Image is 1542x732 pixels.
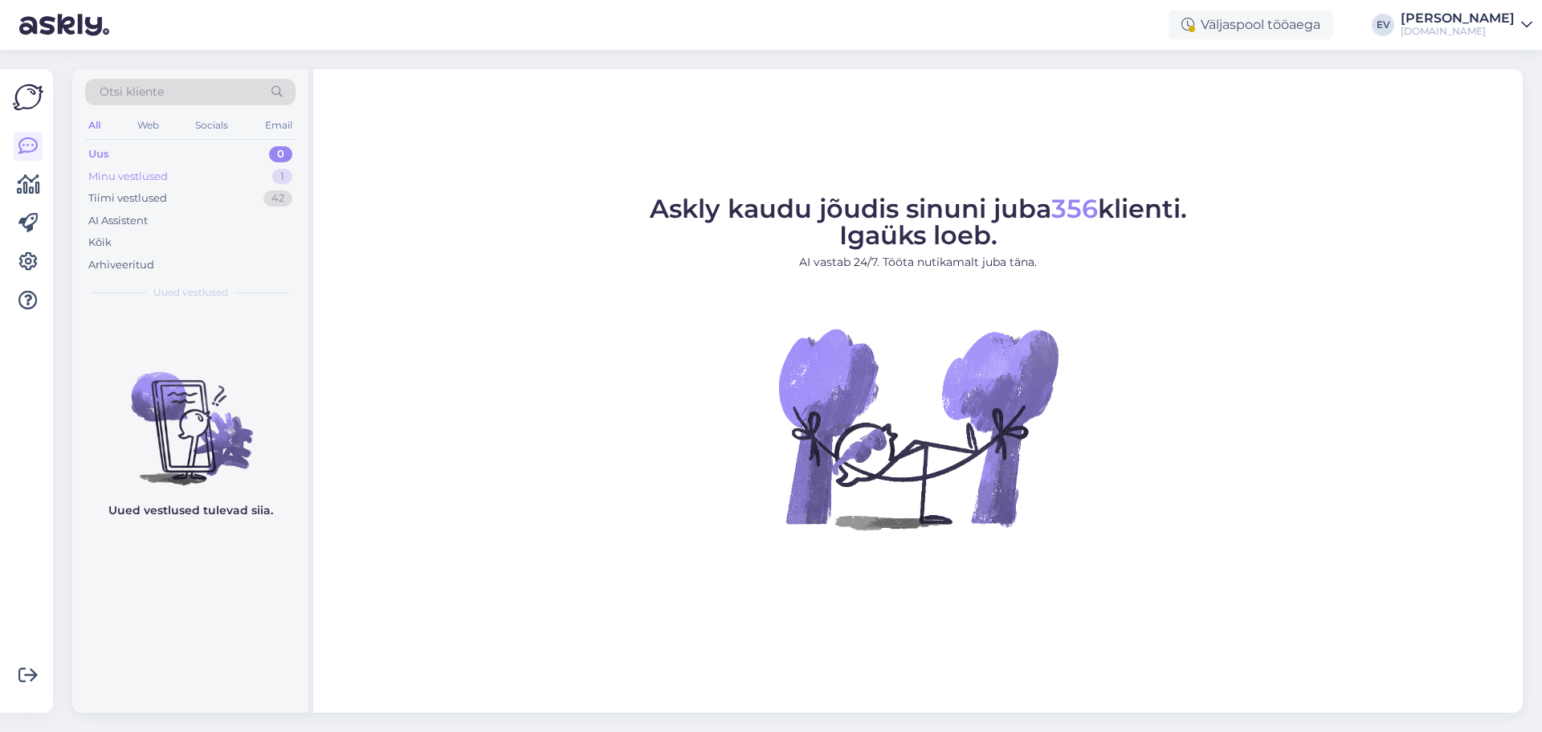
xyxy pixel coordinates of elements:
[650,193,1187,251] span: Askly kaudu jõudis sinuni juba klienti. Igaüks loeb.
[272,169,292,185] div: 1
[192,115,231,136] div: Socials
[100,84,164,100] span: Otsi kliente
[72,343,308,488] img: No chats
[1169,10,1333,39] div: Väljaspool tööaega
[1051,193,1098,224] span: 356
[650,254,1187,271] p: AI vastab 24/7. Tööta nutikamalt juba täna.
[269,146,292,162] div: 0
[88,235,112,251] div: Kõik
[108,502,273,519] p: Uued vestlused tulevad siia.
[1401,12,1515,25] div: [PERSON_NAME]
[773,284,1063,573] img: No Chat active
[262,115,296,136] div: Email
[263,190,292,207] div: 42
[88,169,168,185] div: Minu vestlused
[88,213,148,229] div: AI Assistent
[13,82,43,112] img: Askly Logo
[85,115,104,136] div: All
[134,115,162,136] div: Web
[1401,25,1515,38] div: [DOMAIN_NAME]
[88,190,167,207] div: Tiimi vestlused
[153,285,228,300] span: Uued vestlused
[1401,12,1532,38] a: [PERSON_NAME][DOMAIN_NAME]
[88,146,109,162] div: Uus
[1372,14,1394,36] div: EV
[88,257,154,273] div: Arhiveeritud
